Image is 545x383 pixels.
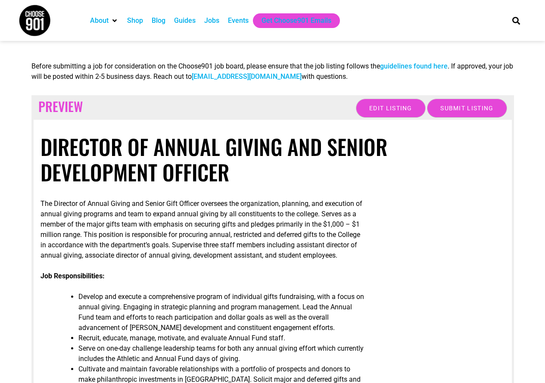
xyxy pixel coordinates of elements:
div: Search [509,13,523,28]
strong: Job Responsibilities: [40,272,105,280]
input: Submit Listing [427,99,507,118]
h1: Director of Annual Giving and Senior Development Officer [40,134,505,185]
li: Recruit, educate, manage, motivate, and evaluate Annual Fund staff. [78,333,366,343]
a: About [90,16,109,26]
input: Edit listing [356,99,426,118]
a: Events [228,16,249,26]
a: [EMAIL_ADDRESS][DOMAIN_NAME] [192,72,302,81]
a: Blog [152,16,165,26]
a: guidelines found here [380,62,448,70]
a: Jobs [204,16,219,26]
span: Before submitting a job for consideration on the Choose901 job board, please ensure that the job ... [31,62,513,81]
a: Get Choose901 Emails [262,16,331,26]
a: Guides [174,16,196,26]
li: Develop and execute a comprehensive program of individual gifts fundraising, with a focus on annu... [78,292,366,333]
p: The Director of Annual Giving and Senior Gift Officer oversees the organization, planning, and ex... [40,199,366,261]
li: Serve on one-day challenge leadership teams for both any annual giving effort which currently inc... [78,343,366,364]
nav: Main nav [86,13,498,28]
div: About [86,13,123,28]
h2: Preview [38,99,507,114]
a: Shop [127,16,143,26]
